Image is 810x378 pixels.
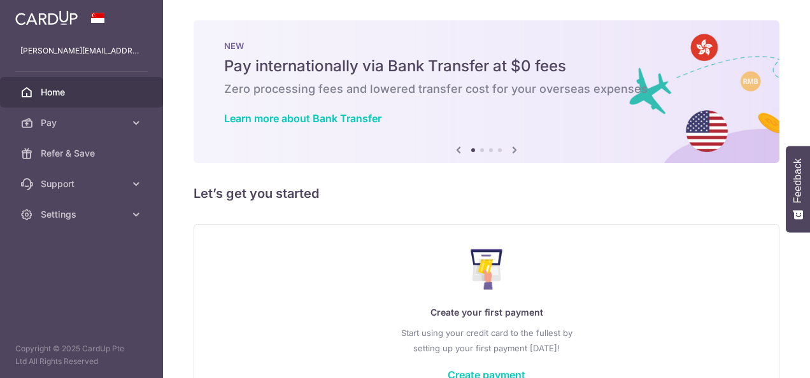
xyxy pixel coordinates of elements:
span: Refer & Save [41,147,125,160]
h6: Zero processing fees and lowered transfer cost for your overseas expenses [224,81,749,97]
p: NEW [224,41,749,51]
img: Make Payment [471,249,503,290]
h5: Pay internationally via Bank Transfer at $0 fees [224,56,749,76]
button: Feedback - Show survey [786,146,810,232]
span: Support [41,178,125,190]
h5: Let’s get you started [194,183,779,204]
p: Create your first payment [220,305,753,320]
span: Pay [41,116,125,129]
img: CardUp [15,10,78,25]
span: Home [41,86,125,99]
span: Settings [41,208,125,221]
p: [PERSON_NAME][EMAIL_ADDRESS][DOMAIN_NAME] [20,45,143,57]
img: Bank transfer banner [194,20,779,163]
a: Learn more about Bank Transfer [224,112,381,125]
span: Feedback [792,158,804,203]
p: Start using your credit card to the fullest by setting up your first payment [DATE]! [220,325,753,356]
